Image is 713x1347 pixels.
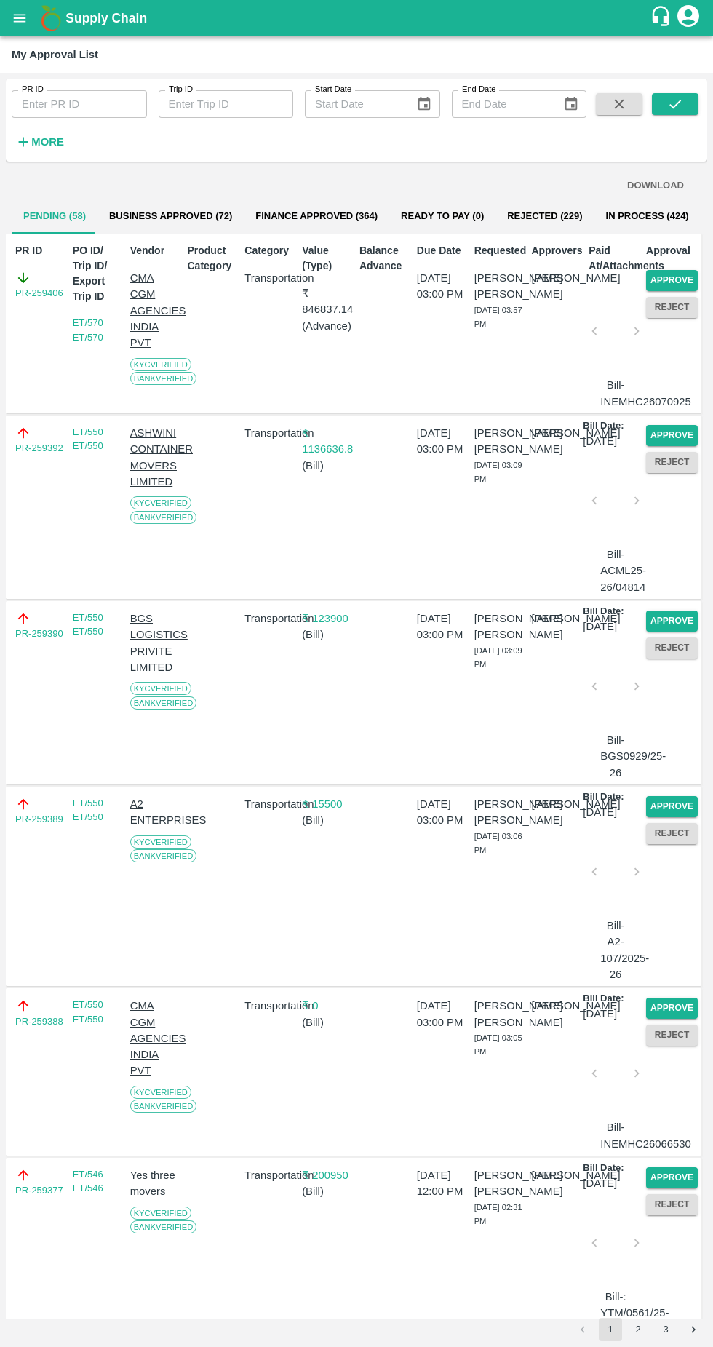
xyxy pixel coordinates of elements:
[302,611,354,627] p: ₹ 123900
[97,199,244,234] button: Business Approved (72)
[302,812,354,828] p: ( Bill )
[65,8,650,28] a: Supply Chain
[302,243,354,274] p: Value (Type)
[302,1014,354,1030] p: ( Bill )
[569,1318,707,1341] nav: pagination navigation
[73,317,103,343] a: ET/570 ET/570
[599,1318,622,1341] button: page 1
[474,243,526,258] p: Requested
[36,4,65,33] img: logo
[244,425,296,441] p: Transportation
[302,318,354,334] p: ( Advance )
[159,90,294,118] input: Enter Trip ID
[675,3,701,33] div: account of current user
[302,425,354,458] p: ₹ 1136636.8
[646,1025,698,1046] button: Reject
[130,270,182,351] p: CMA CGM AGENCIES INDIA PVT
[302,998,354,1014] p: ₹ 0
[646,796,698,817] button: Approve
[474,832,522,855] span: [DATE] 03:06 PM
[130,1100,197,1113] span: Bank Verified
[583,605,624,619] p: Bill Date:
[531,270,583,286] p: [PERSON_NAME]
[531,998,583,1014] p: [PERSON_NAME]
[15,1183,63,1198] a: PR-259377
[12,130,68,154] button: More
[682,1318,705,1341] button: Go to next page
[474,1033,522,1057] span: [DATE] 03:05 PM
[130,1167,182,1200] p: Yes three movers
[495,199,594,234] button: Rejected (229)
[130,1086,191,1099] span: KYC Verified
[244,796,296,812] p: Transportation
[73,243,124,304] p: PO ID/ Trip ID/ Export Trip ID
[244,998,296,1014] p: Transportation
[417,1167,469,1200] p: [DATE] 12:00 PM
[244,270,296,286] p: Transportation
[650,5,675,31] div: customer-support
[12,45,98,64] div: My Approval List
[130,511,197,524] span: Bank Verified
[15,627,63,641] a: PR-259390
[244,243,296,258] p: Category
[557,90,585,118] button: Choose date
[417,243,469,258] p: Due Date
[302,458,354,474] p: ( Bill )
[15,243,67,258] p: PR ID
[31,136,64,148] strong: More
[73,426,103,452] a: ET/550 ET/550
[600,547,631,595] p: Bill-ACML25-26/04814
[600,1289,631,1338] p: Bill-: YTM/0561/25-26
[73,612,103,637] a: ET/550 ET/550
[417,270,469,303] p: [DATE] 03:00 PM
[646,425,698,446] button: Approve
[73,798,103,823] a: ET/550 ET/550
[600,377,631,410] p: Bill-INEMHC26070925
[15,441,63,456] a: PR-259392
[305,90,405,118] input: Start Date
[646,452,698,473] button: Reject
[462,84,495,95] label: End Date
[12,90,147,118] input: Enter PR ID
[130,611,182,675] p: BGS LOGISTICS PRIVITE LIMITED
[244,199,389,234] button: Finance Approved (364)
[646,637,698,659] button: Reject
[583,419,624,433] p: Bill Date:
[646,823,698,844] button: Reject
[531,611,583,627] p: [PERSON_NAME]
[589,243,640,274] p: Paid At/Attachments
[130,696,197,710] span: Bank Verified
[73,1169,103,1194] a: ET/546 ET/546
[130,998,182,1078] p: CMA CGM AGENCIES INDIA PVT
[531,1167,583,1183] p: [PERSON_NAME]
[646,998,698,1019] button: Approve
[583,992,624,1006] p: Bill Date:
[646,1167,698,1188] button: Approve
[583,433,617,449] p: [DATE]
[474,461,522,484] span: [DATE] 03:09 PM
[302,627,354,643] p: ( Bill )
[531,425,583,441] p: [PERSON_NAME]
[169,84,193,95] label: Trip ID
[531,243,583,258] p: Approvers
[474,1203,522,1226] span: [DATE] 02:31 PM
[417,425,469,458] p: [DATE] 03:00 PM
[12,199,97,234] button: Pending (58)
[583,804,617,820] p: [DATE]
[583,1175,617,1191] p: [DATE]
[583,1161,624,1175] p: Bill Date:
[15,286,63,301] a: PR-259406
[474,611,526,643] p: [PERSON_NAME] [PERSON_NAME]
[474,270,526,303] p: [PERSON_NAME] [PERSON_NAME]
[130,835,191,849] span: KYC Verified
[3,1,36,35] button: open drawer
[646,270,698,291] button: Approve
[654,1318,677,1341] button: Go to page 3
[646,243,698,258] p: Approval
[410,90,438,118] button: Choose date
[626,1318,650,1341] button: Go to page 2
[600,732,631,781] p: Bill-BGS0929/25-26
[646,1194,698,1215] button: Reject
[600,1119,631,1152] p: Bill-INEMHC26066530
[594,199,701,234] button: In Process (424)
